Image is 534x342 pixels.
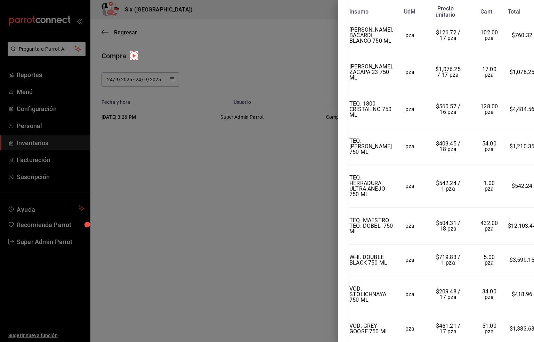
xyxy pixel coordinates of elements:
span: 128.00 pza [480,103,499,115]
span: $126.72 / 17 pza [436,29,462,41]
span: $560.57 / 16 pza [436,103,462,115]
span: $504.31 / 18 pza [436,220,462,232]
td: WHI. DOUBLE BLACK 750 ML [349,244,394,276]
span: 34.00 pza [482,288,498,300]
td: pza [394,207,426,244]
td: pza [394,276,426,313]
td: TEQ. MAESTRO TEQ. DOBEL 750 ML [349,207,394,244]
span: 51.00 pza [482,323,498,335]
span: 5.00 pza [484,254,496,266]
td: pza [394,244,426,276]
span: 102.00 pza [480,29,499,41]
div: UdM [404,9,416,15]
div: Precio unitario [436,6,455,18]
td: TEQ. HERRADURA ULTRA ANEJO 750 ML [349,165,394,208]
div: Cant. [480,9,494,15]
span: 54.00 pza [482,140,498,152]
span: 1.00 pza [484,180,496,192]
td: pza [394,54,426,91]
span: $403.45 / 18 pza [436,140,462,152]
div: Insumo [349,9,369,15]
div: Total [508,9,520,15]
span: $542.24 [512,183,532,189]
span: $418.96 [512,291,532,298]
span: $461.21 / 17 pza [436,323,462,335]
span: $719.83 / 1 pza [436,254,462,266]
td: pza [394,17,426,54]
span: $542.24 / 1 pza [436,180,462,192]
span: 17.00 pza [482,66,498,78]
span: $209.48 / 17 pza [436,288,462,300]
td: pza [394,128,426,165]
td: pza [394,165,426,208]
td: [PERSON_NAME]. ZACAPA 23 750 ML [349,54,394,91]
td: TEQ. [PERSON_NAME] 750 ML [349,128,394,165]
td: VOD. STOLICHNAYA 750 ML [349,276,394,313]
span: $1,076.25 / 17 pza [436,66,462,78]
td: [PERSON_NAME]. BACARDI BLANCO 750 ML [349,17,394,54]
td: TEQ. 1800 CRISTALINO 750 ML [349,91,394,128]
span: $760.32 [512,32,532,39]
img: Tooltip marker [130,51,138,60]
td: pza [394,91,426,128]
span: 432.00 pza [480,220,499,232]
